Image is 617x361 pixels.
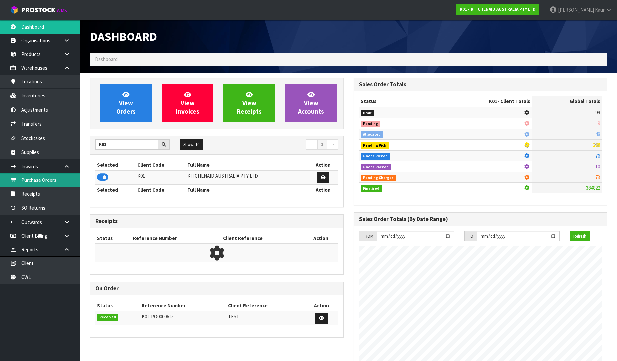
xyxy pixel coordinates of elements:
[361,153,390,160] span: Goods Picked
[162,84,213,122] a: ViewInvoices
[359,96,439,107] th: Status
[456,4,539,15] a: K01 - KITCHENAID AUSTRALIA PTY LTD
[595,7,605,13] span: Kaur
[95,160,136,170] th: Selected
[131,233,221,244] th: Reference Number
[186,160,308,170] th: Full Name
[140,300,226,311] th: Reference Number
[176,91,199,116] span: View Invoices
[221,233,303,244] th: Client Reference
[308,184,338,195] th: Action
[97,314,118,321] span: Received
[95,218,338,224] h3: Receipts
[308,160,338,170] th: Action
[361,110,374,117] span: Draft
[95,184,136,195] th: Selected
[305,300,338,311] th: Action
[90,29,157,44] span: Dashboard
[586,185,600,191] span: 384822
[595,163,600,170] span: 10
[327,139,338,150] a: →
[10,6,18,14] img: cube-alt.png
[180,139,203,150] button: Show: 10
[285,84,337,122] a: ViewAccounts
[223,84,275,122] a: ViewReceipts
[359,231,377,242] div: FROM
[593,142,600,148] span: 288
[222,139,338,151] nav: Page navigation
[95,285,338,292] h3: On Order
[95,300,140,311] th: Status
[595,131,600,137] span: 48
[306,139,318,150] a: ←
[237,91,262,116] span: View Receipts
[532,96,602,107] th: Global Totals
[136,184,186,195] th: Client Code
[226,300,305,311] th: Client Reference
[460,6,536,12] strong: K01 - KITCHENAID AUSTRALIA PTY LTD
[361,185,382,192] span: Finalised
[226,311,305,325] td: TEST
[595,109,600,116] span: 99
[598,120,600,126] span: 9
[361,131,383,138] span: Allocated
[359,216,602,222] h3: Sales Order Totals (By Date Range)
[558,7,594,13] span: [PERSON_NAME]
[361,142,389,149] span: Pending Pick
[595,153,600,159] span: 76
[361,121,380,127] span: Pending
[95,139,158,150] input: Search clients
[489,98,497,104] span: K01
[570,231,590,242] button: Refresh
[100,84,152,122] a: ViewOrders
[317,139,327,150] a: 1
[595,174,600,180] span: 73
[303,233,338,244] th: Action
[186,184,308,195] th: Full Name
[361,164,391,171] span: Goods Packed
[359,81,602,88] h3: Sales Order Totals
[186,170,308,184] td: KITCHENAID AUSTRALIA PTY LTD
[136,160,186,170] th: Client Code
[21,6,55,14] span: ProStock
[439,96,532,107] th: - Client Totals
[361,175,396,181] span: Pending Charges
[140,311,226,325] td: K01-PO0000615
[95,56,118,62] span: Dashboard
[464,231,477,242] div: TO
[57,7,67,14] small: WMS
[136,170,186,184] td: K01
[116,91,136,116] span: View Orders
[298,91,324,116] span: View Accounts
[95,233,131,244] th: Status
